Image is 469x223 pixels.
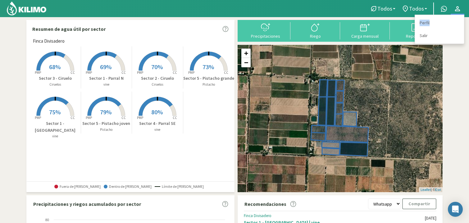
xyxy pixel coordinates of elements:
tspan: PMP [86,116,92,120]
p: Ciruelos [132,82,183,87]
span: 68% [49,63,61,71]
tspan: CC [173,70,177,75]
p: Resumen de agua útil por sector [32,25,106,33]
p: Sector 3 - Ciruelo [30,75,81,82]
p: Sector 4 - Parral SE [132,120,183,127]
span: 73% [203,63,214,71]
img: Kilimo [6,1,47,16]
div: | © [419,187,443,192]
tspan: PMP [35,70,41,75]
span: 75% [49,108,61,116]
tspan: PMP [137,116,143,120]
tspan: CC [173,116,177,120]
button: Reportes [390,22,439,39]
tspan: PMP [188,70,194,75]
a: Salir [415,29,464,42]
button: Carga mensual [340,22,390,39]
span: Todos [409,5,424,12]
div: Precipitaciones [243,34,289,38]
p: Sector 2 - Ciruelo [132,75,183,82]
div: Riego [292,34,338,38]
span: 69% [100,63,112,71]
p: vine [132,127,183,132]
button: Riego [290,22,340,39]
p: Sector 5 - Pistacho grande [183,75,234,82]
span: 80% [151,108,163,116]
p: vine [30,134,81,139]
p: Precipitaciones y riegos acumulados por sector [33,200,141,208]
a: Zoom out [241,58,251,67]
p: Sector 1 - [GEOGRAPHIC_DATA] [30,120,81,134]
span: Todos [377,5,392,12]
a: Perfil [415,17,464,29]
tspan: CC [122,70,126,75]
span: Fuera de [PERSON_NAME] [54,184,101,189]
tspan: PMP [35,116,41,120]
p: Sector 1 - Parral N [81,75,132,82]
p: Pistacho [81,127,132,132]
tspan: PMP [137,70,143,75]
tspan: CC [224,70,228,75]
span: Límite de [PERSON_NAME] [155,184,204,189]
div: [DATE] [425,216,436,221]
button: Precipitaciones [241,22,290,39]
div: Finca Divisadero [244,213,425,218]
p: Pistacho [183,82,234,87]
a: Esri [435,188,441,192]
tspan: PMP [86,70,92,75]
a: Leaflet [421,188,431,192]
a: Zoom in [241,49,251,58]
span: Finca Divisadero [33,38,65,45]
span: 70% [151,63,163,71]
span: 79% [100,108,112,116]
p: Ciruelos [30,82,81,87]
p: vine [81,82,132,87]
p: Sector 5 - Pistacho joven [81,120,132,127]
text: 80 [45,218,49,222]
div: Reportes [392,34,438,38]
span: Dentro de [PERSON_NAME] [104,184,152,189]
tspan: CC [71,116,75,120]
tspan: CC [71,70,75,75]
p: Recomendaciones [244,200,286,208]
div: Carga mensual [342,34,388,38]
tspan: CC [122,116,126,120]
div: Open Intercom Messenger [448,202,463,217]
